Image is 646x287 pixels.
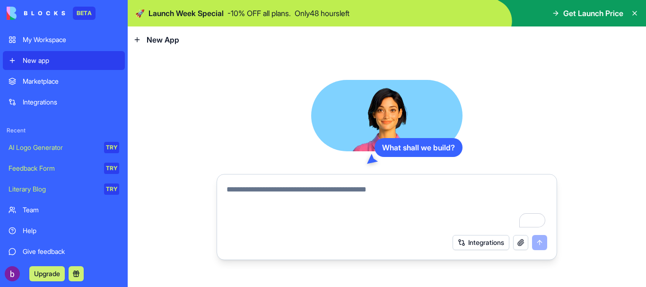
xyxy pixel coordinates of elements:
[5,266,20,281] img: ACg8ocLHBeAmAe4DlfXat5lSll8yvRNRouN75VasL-aSc1d0wYIz8A=s96-c
[3,93,125,112] a: Integrations
[104,183,119,195] div: TRY
[295,8,349,19] p: Only 48 hours left
[227,8,291,19] p: - 10 % OFF all plans.
[104,142,119,153] div: TRY
[3,72,125,91] a: Marketplace
[148,8,224,19] span: Launch Week Special
[29,266,65,281] button: Upgrade
[9,184,97,194] div: Literary Blog
[73,7,96,20] div: BETA
[23,247,119,256] div: Give feedback
[3,200,125,219] a: Team
[23,97,119,107] div: Integrations
[3,159,125,178] a: Feedback FormTRY
[3,180,125,199] a: Literary BlogTRY
[7,7,65,20] img: logo
[3,127,125,134] span: Recent
[227,184,547,229] textarea: To enrich screen reader interactions, please activate Accessibility in Grammarly extension settings
[29,269,65,278] a: Upgrade
[563,8,623,19] span: Get Launch Price
[147,34,179,45] span: New App
[375,138,463,157] div: What shall we build?
[23,226,119,235] div: Help
[9,143,97,152] div: AI Logo Generator
[23,205,119,215] div: Team
[3,30,125,49] a: My Workspace
[3,138,125,157] a: AI Logo GeneratorTRY
[3,51,125,70] a: New app
[23,56,119,65] div: New app
[135,8,145,19] span: 🚀
[23,35,119,44] div: My Workspace
[104,163,119,174] div: TRY
[23,77,119,86] div: Marketplace
[3,242,125,261] a: Give feedback
[7,7,96,20] a: BETA
[3,221,125,240] a: Help
[9,164,97,173] div: Feedback Form
[453,235,509,250] button: Integrations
